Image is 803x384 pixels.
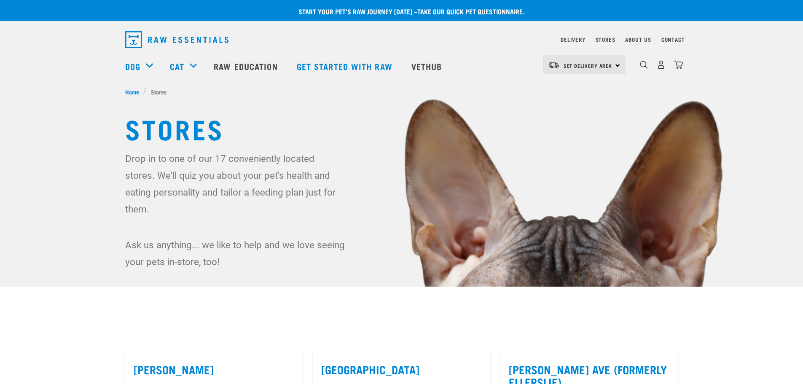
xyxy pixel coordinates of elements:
[596,38,615,41] a: Stores
[657,60,666,69] img: user.png
[125,150,346,218] p: Drop in to one of our 17 conveniently located stores. We'll quiz you about your pet's health and ...
[134,363,294,376] label: [PERSON_NAME]
[125,236,346,270] p: Ask us anything... we like to help and we love seeing your pets in-store, too!
[674,60,683,69] img: home-icon@2x.png
[118,28,685,51] nav: dropdown navigation
[661,38,685,41] a: Contact
[321,363,482,376] label: [GEOGRAPHIC_DATA]
[417,9,524,13] a: take our quick pet questionnaire.
[205,49,288,83] a: Raw Education
[125,87,678,96] nav: breadcrumbs
[125,87,144,96] a: Home
[125,87,139,96] span: Home
[561,38,585,41] a: Delivery
[640,61,648,69] img: home-icon-1@2x.png
[170,60,184,73] a: Cat
[125,60,140,73] a: Dog
[403,49,453,83] a: Vethub
[564,64,612,67] span: Set Delivery Area
[625,38,651,41] a: About Us
[288,49,403,83] a: Get started with Raw
[548,61,559,69] img: van-moving.png
[125,113,678,143] h1: Stores
[125,31,228,48] img: Raw Essentials Logo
